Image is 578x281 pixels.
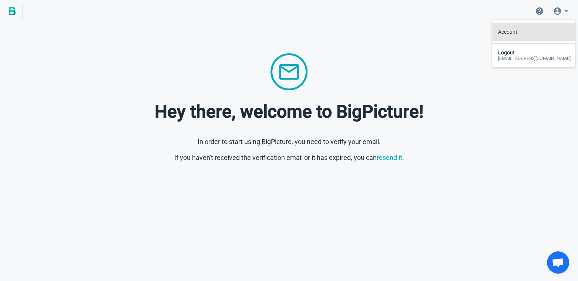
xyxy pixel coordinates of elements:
div: Open chat [547,251,569,274]
div: Logout [498,47,571,64]
h1: Hey there, welcome to BigPicture! [12,99,566,125]
span: Account [498,29,517,35]
a: resend it [377,154,402,161]
img: BigPicture.io [9,7,16,15]
p: In order to start using BigPicture, you need to verify your email. [12,137,566,147]
p: If you haven't received the verification email or it has expired, you can . [12,153,566,163]
span: [EMAIL_ADDRESS][DOMAIN_NAME] [498,56,571,61]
